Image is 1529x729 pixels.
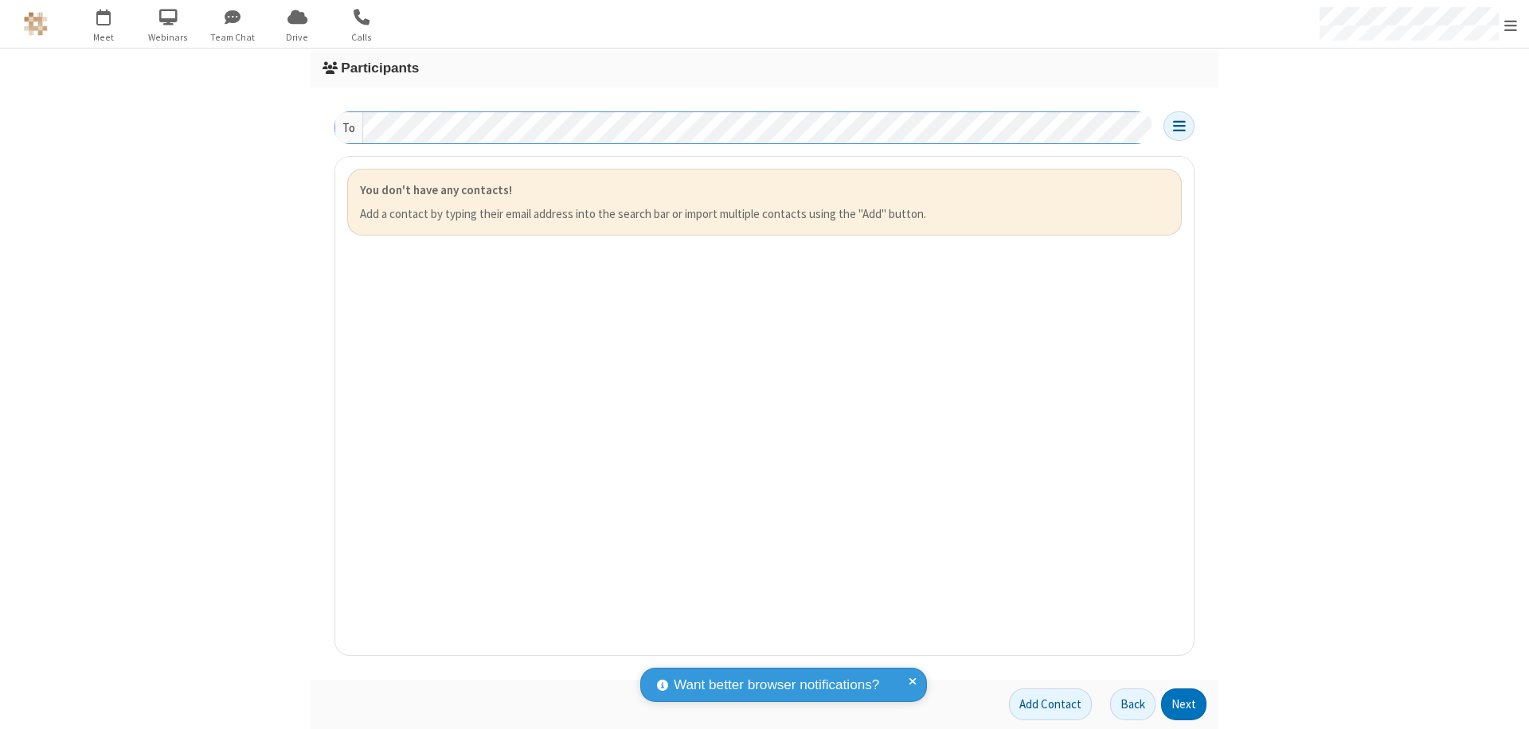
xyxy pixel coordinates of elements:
button: Add Contact [1009,688,1092,720]
button: Next [1161,688,1206,720]
span: Meet [74,30,134,45]
span: Calls [332,30,392,45]
span: Team Chat [203,30,263,45]
button: Back [1110,688,1156,720]
span: Webinars [139,30,198,45]
strong: You don't have any contacts! [360,182,512,197]
span: Want better browser notifications? [674,675,879,696]
p: Add a contact by typing their email address into the search bar or import multiple contacts using... [360,205,1169,224]
button: Open menu [1163,111,1195,141]
h3: Participants [323,60,1206,76]
div: To [335,112,363,143]
span: Drive [268,30,327,45]
img: QA Selenium DO NOT DELETE OR CHANGE [24,12,48,36]
span: Add Contact [1019,696,1081,711]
